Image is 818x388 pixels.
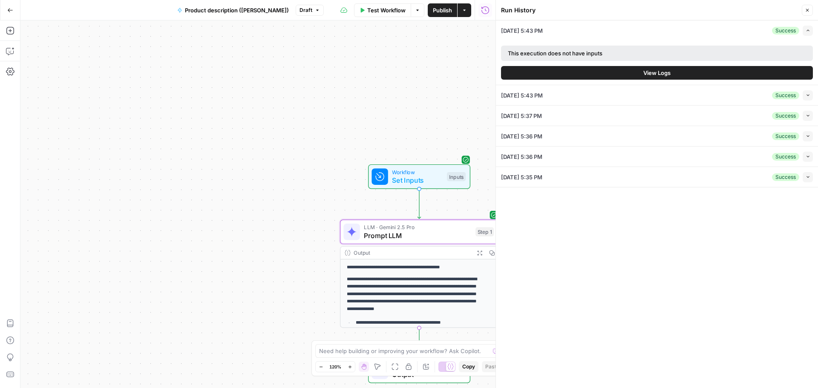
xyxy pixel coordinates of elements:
[475,227,494,237] div: Step 1
[501,66,813,80] button: View Logs
[354,249,470,257] div: Output
[354,3,411,17] button: Test Workflow
[392,168,443,176] span: Workflow
[418,189,421,219] g: Edge from start to step_1
[772,153,799,161] div: Success
[428,3,457,17] button: Publish
[447,172,466,181] div: Inputs
[296,5,324,16] button: Draft
[367,6,406,14] span: Test Workflow
[772,92,799,99] div: Success
[772,112,799,120] div: Success
[501,91,543,100] span: [DATE] 5:43 PM
[772,27,799,34] div: Success
[340,164,498,189] div: WorkflowSet InputsInputs
[462,363,475,371] span: Copy
[172,3,294,17] button: Product description ([PERSON_NAME])
[329,363,341,370] span: 120%
[364,230,471,241] span: Prompt LLM
[485,363,499,371] span: Paste
[772,132,799,140] div: Success
[482,361,503,372] button: Paste
[508,49,704,57] div: This execution does not have inputs
[501,152,542,161] span: [DATE] 5:36 PM
[364,223,471,231] span: LLM · Gemini 2.5 Pro
[433,6,452,14] span: Publish
[392,175,443,185] span: Set Inputs
[501,112,542,120] span: [DATE] 5:37 PM
[300,6,312,14] span: Draft
[501,132,542,141] span: [DATE] 5:36 PM
[185,6,289,14] span: Product description ([PERSON_NAME])
[392,369,461,379] span: Output
[501,26,543,35] span: [DATE] 5:43 PM
[772,173,799,181] div: Success
[459,361,478,372] button: Copy
[643,69,671,77] span: View Logs
[501,173,542,181] span: [DATE] 5:35 PM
